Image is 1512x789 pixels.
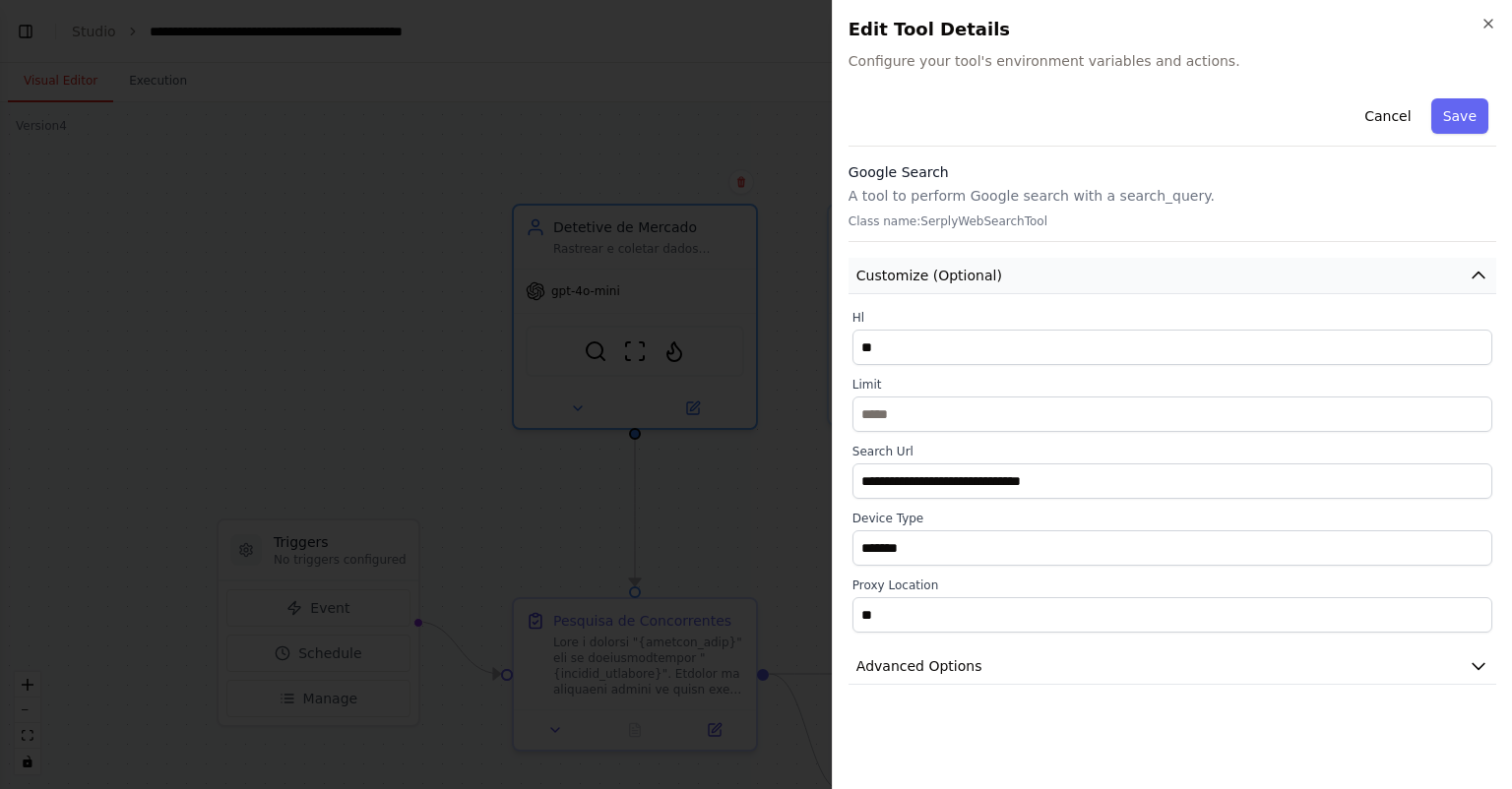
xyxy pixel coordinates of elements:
[849,213,1496,229] p: Class name: SerplyWebSearchTool
[852,377,1492,393] label: Limit
[852,444,1492,459] label: Search Url
[849,162,1496,182] h3: Google Search
[1431,98,1488,134] button: Save
[856,656,982,676] span: Advanced Options
[849,648,1496,685] button: Advanced Options
[852,310,1492,326] label: Hl
[849,186,1496,206] p: A tool to perform Google search with a search_query.
[849,51,1496,71] span: Configure your tool's environment variables and actions.
[852,511,1492,526] label: Device Type
[1353,98,1422,134] button: Cancel
[852,577,1492,593] label: Proxy Location
[849,16,1496,43] h2: Edit Tool Details
[856,266,1002,285] span: Customize (Optional)
[849,258,1496,294] button: Customize (Optional)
